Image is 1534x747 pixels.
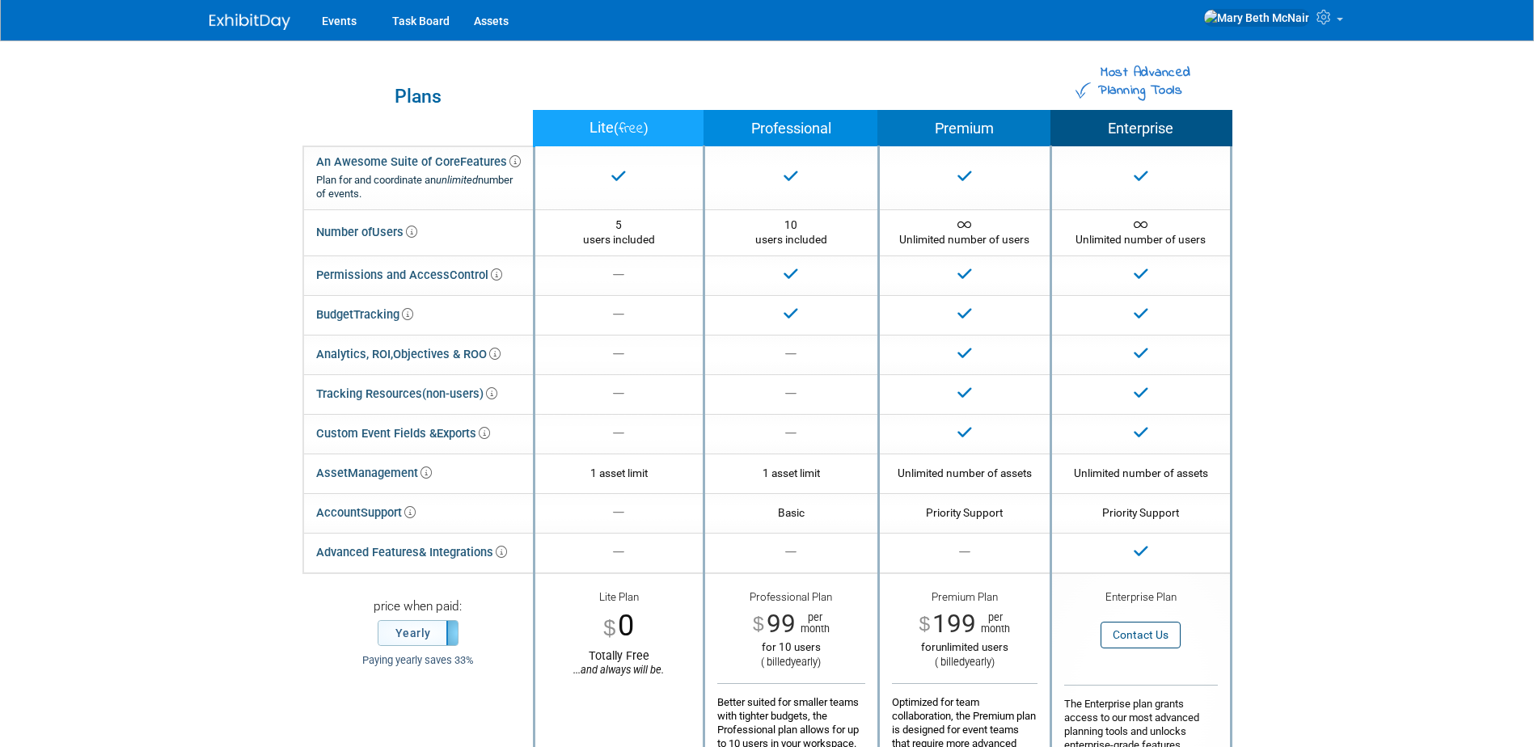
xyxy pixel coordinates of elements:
span: ) [644,120,649,136]
div: Advanced Features [316,541,507,564]
span: $ [603,617,615,639]
div: Asset [316,462,432,485]
div: Budget [316,303,413,327]
span: Support [361,505,416,520]
img: ExhibitDay [209,14,290,30]
div: Unlimited number of assets [1064,466,1217,480]
span: per month [796,612,830,635]
span: yearly [965,656,991,668]
th: Professional [704,110,878,146]
th: Lite [534,110,704,146]
div: ( billed ) [892,656,1038,669]
span: for [921,641,936,653]
div: unlimited users [892,640,1038,654]
span: (non-users) [422,386,497,401]
span: 99 [767,609,796,639]
div: Premium Plan [892,590,1038,609]
div: 10 users included [717,217,864,247]
div: 1 asset limit [547,466,691,480]
span: Analytics, ROI, [316,347,393,361]
div: Enterprise Plan [1064,590,1217,606]
div: for 10 users [717,640,864,654]
div: 5 users included [547,217,691,247]
span: $ [919,614,931,635]
div: Permissions and Access [316,264,502,287]
div: Lite Plan [547,590,691,606]
div: An Awesome Suite of Core [316,154,521,201]
i: unlimited [436,174,478,186]
div: 1 asset limit [717,466,864,480]
button: Contact Us [1101,622,1181,648]
th: Premium [878,110,1051,146]
span: Users [372,225,417,239]
div: Basic [717,505,864,520]
div: Tracking Resources [316,382,497,406]
div: Priority Support [892,505,1038,520]
span: 0 [618,608,634,643]
span: Most Advanced Planning Tools [1098,63,1191,100]
div: ( billed ) [717,656,864,669]
span: ( [614,120,619,136]
span: $ [753,614,764,635]
div: Paying yearly saves 33% [315,654,521,668]
div: Priority Support [1064,505,1217,520]
span: Management [348,466,432,480]
th: Enterprise [1051,110,1231,146]
span: yearly [791,656,818,668]
img: Our Most Advanced Planning Tools [1075,82,1092,99]
img: Mary Beth McNair [1203,9,1310,27]
div: Professional Plan [717,590,864,609]
span: Unlimited number of users [899,218,1029,246]
div: Totally Free [547,648,691,677]
div: Number of [316,221,417,244]
span: Control [450,268,502,282]
div: price when paid: [315,598,521,620]
div: Unlimited number of assets [892,466,1038,480]
div: Custom Event Fields & [316,422,490,445]
label: Yearly [378,621,458,645]
div: Account [316,501,416,525]
span: 199 [932,609,976,639]
span: Tracking [353,307,413,322]
div: ...and always will be. [547,664,691,677]
div: Objectives & ROO [316,343,501,366]
div: Plan for and coordinate an number of events. [316,174,521,201]
span: per month [976,612,1010,635]
span: Exports [437,426,490,441]
div: Plans [311,87,525,106]
span: Features [460,154,521,169]
span: free [619,118,644,140]
span: & Integrations [419,545,507,559]
span: Unlimited number of users [1075,218,1206,246]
